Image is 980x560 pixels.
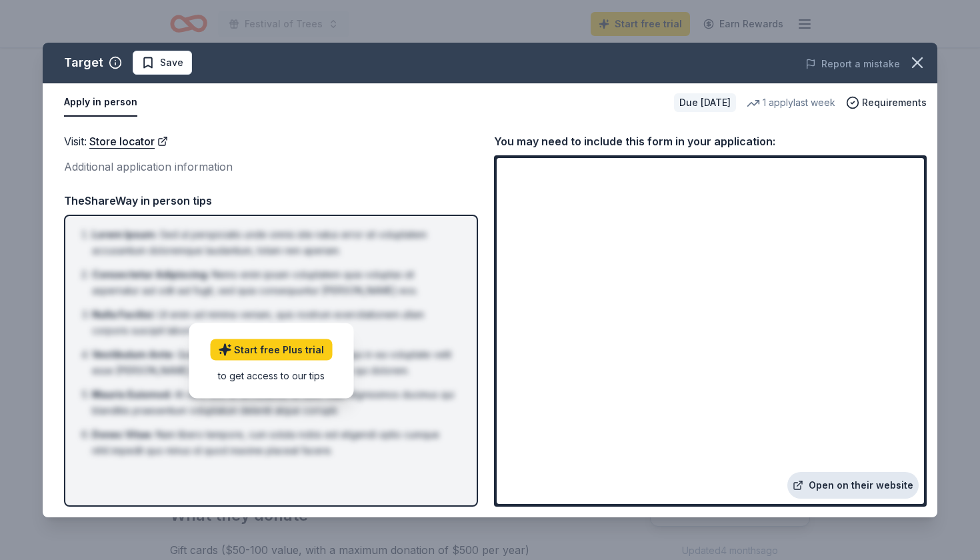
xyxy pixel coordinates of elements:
li: Sed ut perspiciatis unde omnis iste natus error sit voluptatem accusantium doloremque laudantium,... [92,227,458,259]
span: Requirements [862,95,927,111]
div: TheShareWay in person tips [64,192,478,209]
span: Donec Vitae : [92,429,153,440]
a: Start free Plus trial [210,339,332,361]
li: Ut enim ad minima veniam, quis nostrum exercitationem ullam corporis suscipit laboriosam, nisi ut... [92,307,458,339]
div: Due [DATE] [674,93,736,112]
div: Additional application information [64,158,478,175]
span: Lorem Ipsum : [92,229,157,240]
div: 1 apply last week [747,95,835,111]
button: Save [133,51,192,75]
div: Target [64,52,103,73]
button: Requirements [846,95,927,111]
span: Save [160,55,183,71]
li: Quis autem vel eum iure reprehenderit qui in ea voluptate velit esse [PERSON_NAME] nihil molestia... [92,347,458,379]
li: At vero eos et accusamus et iusto odio dignissimos ducimus qui blanditiis praesentium voluptatum ... [92,387,458,419]
a: Open on their website [787,472,919,499]
span: Mauris Euismod : [92,389,172,400]
button: Apply in person [64,89,137,117]
span: Consectetur Adipiscing : [92,269,209,280]
button: Report a mistake [805,56,900,72]
div: Visit : [64,133,478,150]
span: Vestibulum Ante : [92,349,175,360]
div: to get access to our tips [210,369,332,383]
span: Nulla Facilisi : [92,309,155,320]
li: Nam libero tempore, cum soluta nobis est eligendi optio cumque nihil impedit quo minus id quod ma... [92,427,458,459]
a: Store locator [89,133,168,150]
li: Nemo enim ipsam voluptatem quia voluptas sit aspernatur aut odit aut fugit, sed quia consequuntur... [92,267,458,299]
div: You may need to include this form in your application: [494,133,927,150]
